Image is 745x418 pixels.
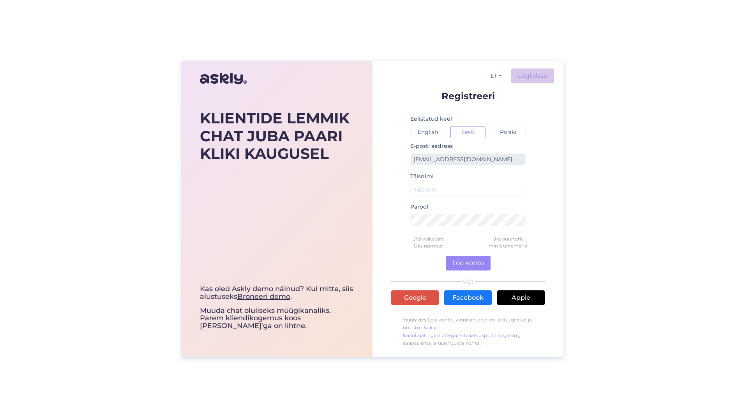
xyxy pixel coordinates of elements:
[444,290,492,305] a: Facebook
[410,126,445,138] button: English
[388,235,468,242] div: Üks väiketäht
[410,184,526,196] input: Täisnimi
[391,91,545,101] p: Registreeri
[410,115,452,123] label: Eelistatud keel
[497,290,545,305] a: Apple
[410,153,526,165] input: Sisesta e-posti aadress
[511,68,554,83] a: Logi sisse
[200,285,354,301] div: Kas oled Askly demo näinud? Kui mitte, siis alustuseks .
[450,126,485,138] button: Eesti
[403,325,457,338] a: Askly Kasutajatingimustega
[468,235,547,242] div: Üks suurtäht
[468,242,547,249] div: min 6 tähemärki
[446,256,491,270] button: Loo konto
[391,312,545,351] p: Vajutades Loo konto, kinnitan, et olen läbi lugenud ja nõustun , ning saama emaile uuenduste kohta.
[388,242,468,249] div: Üks number
[462,279,475,285] span: VÕI
[410,172,434,181] label: Täisnimi
[487,70,505,82] button: ET
[200,69,247,88] img: Askly
[491,126,526,138] button: Polski
[410,142,453,150] label: E-posti aadress
[458,332,509,338] a: Privaatsuspoliitikaga
[391,290,439,305] a: Google
[200,285,354,330] div: Muuda chat oluliseks müügikanaliks. Parem kliendikogemus koos [PERSON_NAME]’ga on lihtne.
[200,109,354,163] div: KLIENTIDE LEMMIK CHAT JUBA PAARI KLIKI KAUGUSEL
[410,203,428,211] label: Parool
[237,292,290,301] a: Broneeri demo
